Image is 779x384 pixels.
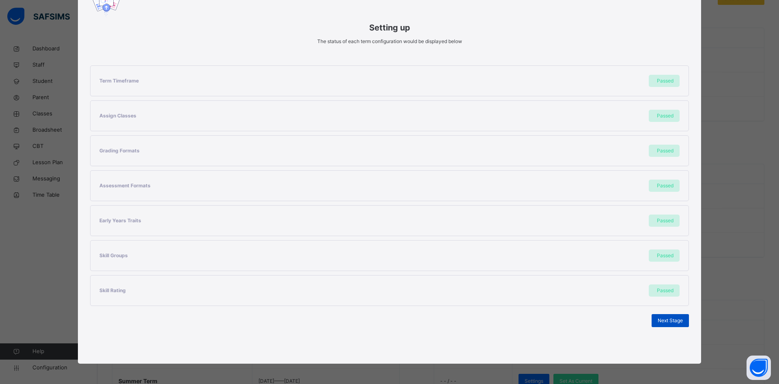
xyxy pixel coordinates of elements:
span: Assessment Formats [99,182,151,189]
button: Open asap [747,356,771,380]
span: Skill Rating [99,287,126,293]
span: Passed [657,252,674,259]
span: Assign Classes [99,113,136,119]
span: Skill Groups [99,252,128,258]
span: Early Years Traits [99,217,141,223]
span: Passed [657,77,674,85]
span: Term Timeframe [99,78,139,84]
span: Passed [657,182,674,189]
span: Passed [657,287,674,294]
span: Grading Formats [99,148,140,154]
span: Passed [657,112,674,119]
span: Setting up [90,22,689,34]
span: Next Stage [658,317,683,324]
span: Passed [657,147,674,154]
span: Passed [657,217,674,224]
span: The status of each term configuration would be displayed below [317,38,462,44]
